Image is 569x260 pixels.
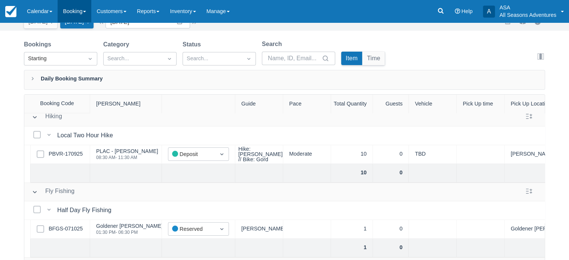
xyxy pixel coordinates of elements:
[238,146,282,162] div: Hike: [PERSON_NAME] // Bike: Gord
[483,6,495,18] div: A
[283,145,331,164] div: Moderate
[96,149,158,154] div: PLAC - [PERSON_NAME]
[235,220,283,239] div: [PERSON_NAME]
[268,52,320,65] input: Name, ID, Email...
[172,150,211,159] div: Deposit
[331,239,373,257] div: 1
[57,131,116,140] div: Local Two Hour Hike
[409,95,457,113] div: Vehicle
[24,70,545,90] div: Daily Booking Summary
[96,223,211,229] div: Goldener [PERSON_NAME] - [PERSON_NAME]
[262,40,285,49] label: Search
[245,55,253,62] span: Dropdown icon
[218,225,226,233] span: Dropdown icon
[461,8,472,14] span: Help
[57,206,114,215] div: Half Day Fly Fishing
[103,40,132,49] label: Category
[166,55,173,62] span: Dropdown icon
[341,52,362,65] button: Item
[455,9,460,14] i: Help
[49,150,83,158] a: PBVR-170925
[499,11,556,19] p: All Seasons Adventures
[505,95,553,113] div: Pick Up Location
[96,155,158,160] div: 08:30 AM - 11:30 AM
[28,55,80,63] div: Starting
[218,150,226,158] span: Dropdown icon
[172,225,211,233] div: Reserved
[373,220,409,239] div: 0
[331,145,373,164] div: 10
[235,95,283,113] div: Guide
[331,95,373,113] div: Total Quantity
[373,239,409,257] div: 0
[331,220,373,239] div: 1
[96,230,211,235] div: 01:30 PM - 06:30 PM
[373,164,409,183] div: 0
[283,95,331,113] div: Pace
[373,145,409,164] div: 0
[90,95,162,113] div: [PERSON_NAME]
[49,225,83,233] a: BFGS-071025
[29,185,77,199] button: Fly Fishing
[373,95,409,113] div: Guests
[331,164,373,183] div: 10
[24,40,54,49] label: Bookings
[457,95,505,113] div: Pick Up time
[362,52,385,65] button: Time
[499,4,556,11] p: ASA
[24,95,90,113] div: Booking Code
[5,6,16,17] img: checkfront-main-nav-mini-logo.png
[29,110,65,124] button: Hiking
[505,220,553,239] div: Goldener [PERSON_NAME]
[409,145,457,164] div: TBD
[183,40,204,49] label: Status
[505,145,553,164] div: [PERSON_NAME] Lodge
[86,55,94,62] span: Dropdown icon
